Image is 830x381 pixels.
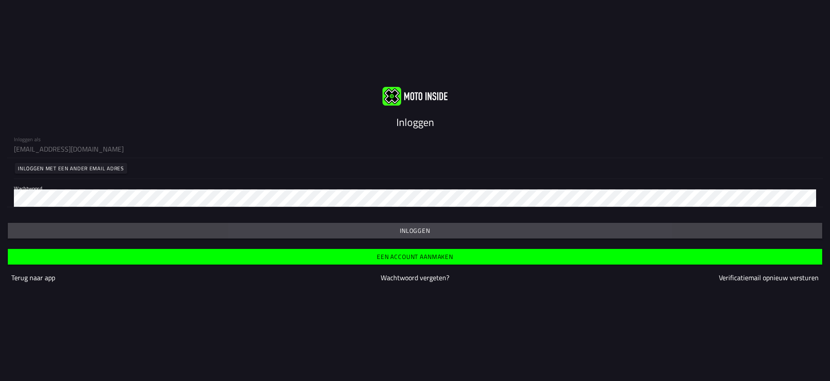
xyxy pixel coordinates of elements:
ion-text: Inloggen [396,114,434,130]
ion-text: Inloggen [400,228,430,234]
ion-button: Een account aanmaken [8,249,822,265]
ion-button: Inloggen met een ander email adres [15,163,127,174]
a: Terug naar app [11,272,55,283]
a: Verificatiemail opnieuw versturen [719,272,819,283]
a: Wachtwoord vergeten? [381,272,449,283]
